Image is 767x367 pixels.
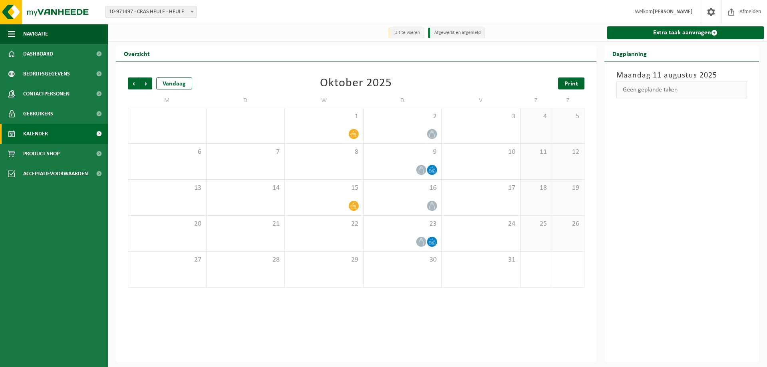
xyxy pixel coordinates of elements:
[156,77,192,89] div: Vandaag
[289,112,359,121] span: 1
[289,256,359,264] span: 29
[525,112,548,121] span: 4
[525,148,548,157] span: 11
[211,148,281,157] span: 7
[106,6,196,18] span: 10-971497 - CRAS HEULE - HEULE
[558,77,584,89] a: Print
[368,112,438,121] span: 2
[23,64,70,84] span: Bedrijfsgegevens
[521,93,552,108] td: Z
[428,28,485,38] li: Afgewerkt en afgemeld
[289,148,359,157] span: 8
[368,148,438,157] span: 9
[525,256,548,264] span: 1
[116,46,158,61] h2: Overzicht
[442,93,521,108] td: V
[211,112,281,121] span: 30
[105,6,197,18] span: 10-971497 - CRAS HEULE - HEULE
[616,69,747,81] h3: Maandag 11 augustus 2025
[446,256,516,264] span: 31
[23,104,53,124] span: Gebruikers
[128,77,140,89] span: Vorige
[556,184,580,192] span: 19
[211,256,281,264] span: 28
[23,164,88,184] span: Acceptatievoorwaarden
[446,112,516,121] span: 3
[211,220,281,228] span: 21
[446,148,516,157] span: 10
[564,81,578,87] span: Print
[23,84,70,104] span: Contactpersonen
[207,93,285,108] td: D
[132,148,202,157] span: 6
[128,93,207,108] td: M
[368,184,438,192] span: 16
[23,124,48,144] span: Kalender
[446,220,516,228] span: 24
[525,184,548,192] span: 18
[132,220,202,228] span: 20
[364,93,442,108] td: D
[285,93,364,108] td: W
[446,184,516,192] span: 17
[607,26,764,39] a: Extra taak aanvragen
[616,81,747,98] div: Geen geplande taken
[556,148,580,157] span: 12
[556,256,580,264] span: 2
[132,184,202,192] span: 13
[23,44,53,64] span: Dashboard
[368,256,438,264] span: 30
[132,256,202,264] span: 27
[132,112,202,121] span: 29
[556,112,580,121] span: 5
[140,77,152,89] span: Volgende
[525,220,548,228] span: 25
[368,220,438,228] span: 23
[556,220,580,228] span: 26
[552,93,584,108] td: Z
[211,184,281,192] span: 14
[289,220,359,228] span: 22
[653,9,693,15] strong: [PERSON_NAME]
[388,28,424,38] li: Uit te voeren
[23,24,48,44] span: Navigatie
[289,184,359,192] span: 15
[604,46,655,61] h2: Dagplanning
[320,77,392,89] div: Oktober 2025
[23,144,60,164] span: Product Shop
